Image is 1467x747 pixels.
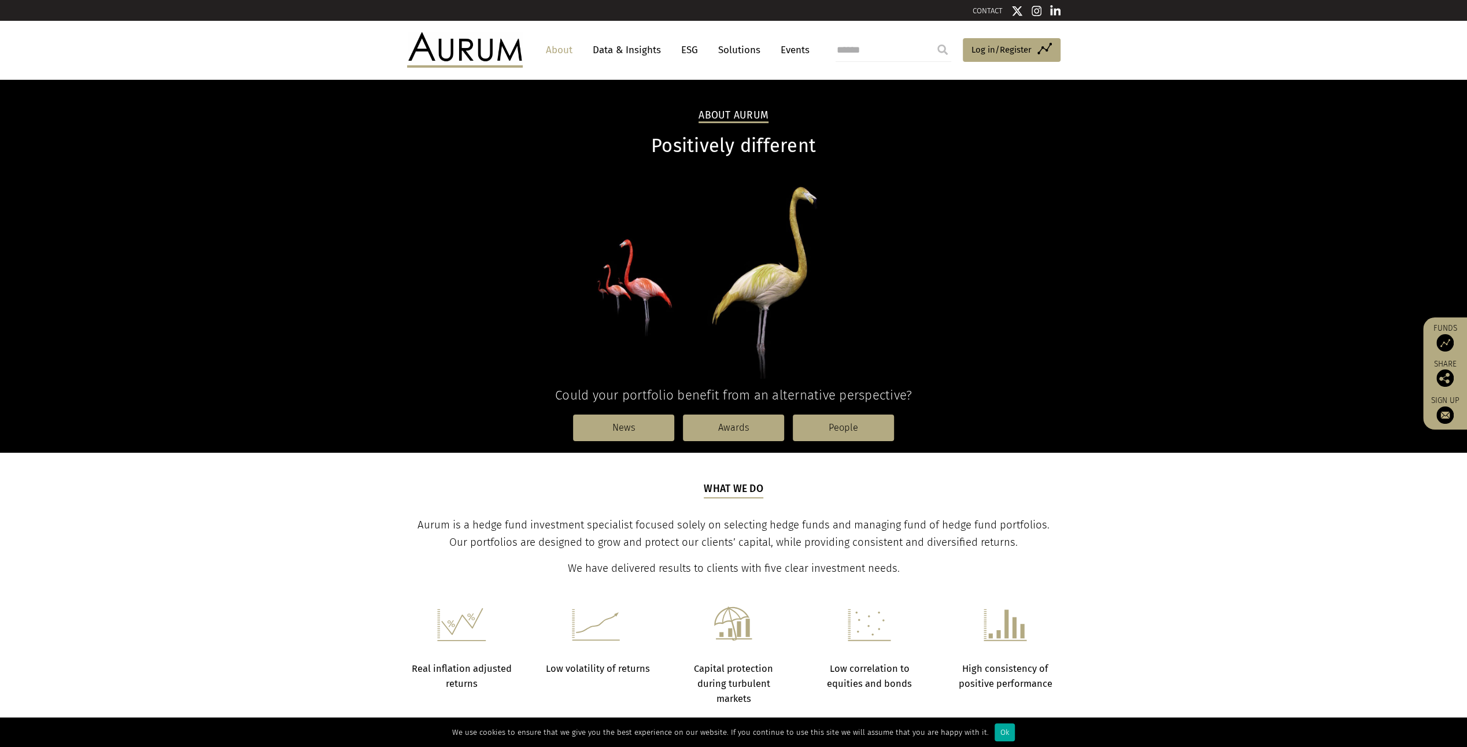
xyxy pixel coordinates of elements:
[1436,334,1454,352] img: Access Funds
[931,38,954,61] input: Submit
[971,43,1032,57] span: Log in/Register
[407,135,1060,157] h1: Positively different
[712,39,766,61] a: Solutions
[793,415,894,441] a: People
[417,519,1050,549] span: Aurum is a hedge fund investment specialist focused solely on selecting hedge funds and managing ...
[1436,369,1454,387] img: Share this post
[775,39,810,61] a: Events
[1032,5,1042,17] img: Instagram icon
[699,109,768,123] h2: About Aurum
[973,6,1003,15] a: CONTACT
[1429,395,1461,424] a: Sign up
[540,39,578,61] a: About
[545,663,649,674] strong: Low volatility of returns
[1429,323,1461,352] a: Funds
[407,32,523,67] img: Aurum
[1011,5,1023,17] img: Twitter icon
[704,482,763,498] h5: What we do
[675,39,704,61] a: ESG
[568,562,900,575] span: We have delivered results to clients with five clear investment needs.
[959,663,1052,689] strong: High consistency of positive performance
[995,723,1015,741] div: Ok
[963,38,1060,62] a: Log in/Register
[573,415,674,441] a: News
[694,663,773,705] strong: Capital protection during turbulent markets
[412,663,512,689] strong: Real inflation adjusted returns
[827,663,912,689] strong: Low correlation to equities and bonds
[1429,360,1461,387] div: Share
[407,387,1060,403] h4: Could your portfolio benefit from an alternative perspective?
[1436,406,1454,424] img: Sign up to our newsletter
[587,39,667,61] a: Data & Insights
[1050,5,1060,17] img: Linkedin icon
[683,415,784,441] a: Awards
